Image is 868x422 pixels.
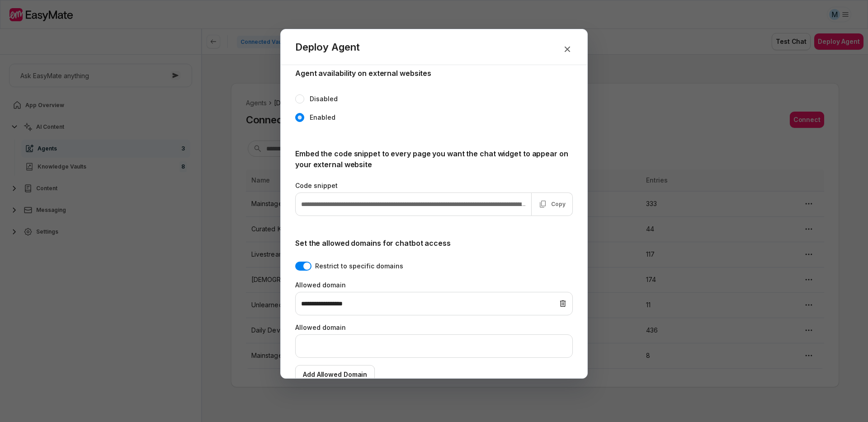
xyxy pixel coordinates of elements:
label: Disabled [310,94,338,103]
button: Copy [532,192,573,216]
p: Copy [551,201,566,208]
p: Embed the code snippet to every page you want the chat widget to appear on your external website [295,148,573,170]
label: Enabled [310,113,335,122]
div: Deploy Agent [295,40,360,54]
p: Restrict to specific domains [315,261,403,271]
p: Agent availability on external websites [295,68,573,79]
button: Add Allowed Domain [295,365,375,384]
p: Set the allowed domains for chatbot access [295,238,573,249]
